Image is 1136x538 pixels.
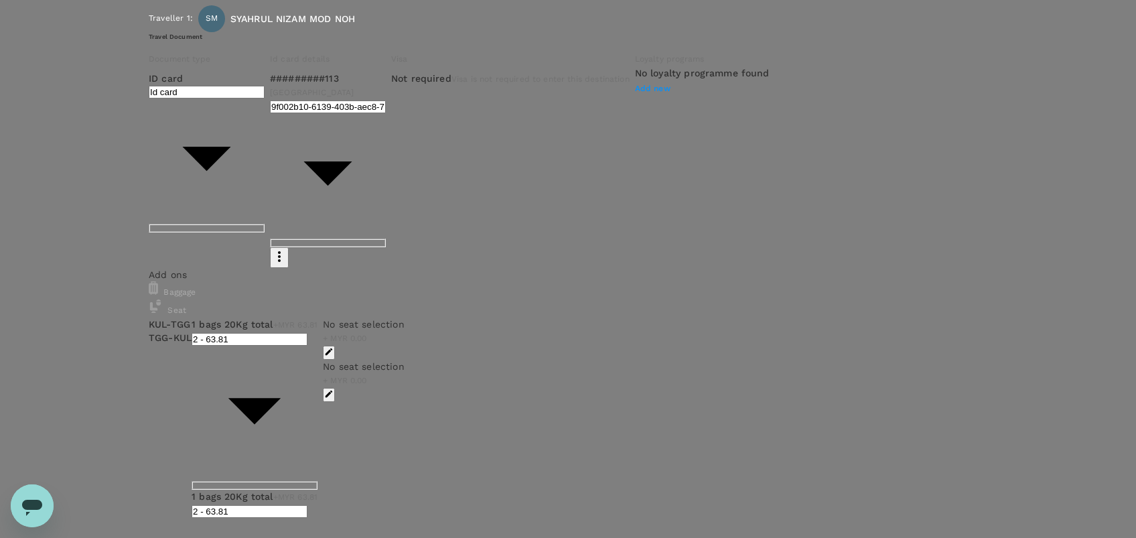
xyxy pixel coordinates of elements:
[149,12,193,25] p: Traveller 1 :
[149,331,192,344] p: TGG - KUL
[149,54,210,64] span: Document type
[270,72,386,85] p: #########113
[149,32,974,41] h6: Travel Document
[451,74,630,84] span: Visa is not required to enter this destination
[323,318,405,331] div: No seat selection
[270,88,354,97] span: [GEOGRAPHIC_DATA]
[149,281,158,295] img: baggage-icon
[323,334,367,343] span: + MYR 0.00
[149,281,974,299] div: Baggage
[192,319,273,330] span: 1 bags 20Kg total
[149,318,192,331] p: KUL - TGG
[192,491,273,502] span: 1 bags 20Kg total
[149,268,974,281] p: Add ons
[635,66,770,81] h6: No loyalty programme found
[323,376,367,385] span: + MYR 0.00
[11,484,54,527] iframe: Button to launch messaging window
[391,54,408,64] span: Visa
[273,320,318,330] span: +MYR 63.81
[273,492,318,502] span: +MYR 63.81
[149,299,974,318] div: Seat
[206,12,218,25] span: SM
[391,72,451,85] p: Not required
[149,299,162,313] img: baggage-icon
[230,12,355,25] p: SYAHRUL NIZAM MOD NOH
[149,72,265,85] p: ID card
[635,84,670,93] span: Add new
[635,54,704,64] span: Loyalty programs
[323,360,405,373] div: No seat selection
[270,54,330,64] span: Id card details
